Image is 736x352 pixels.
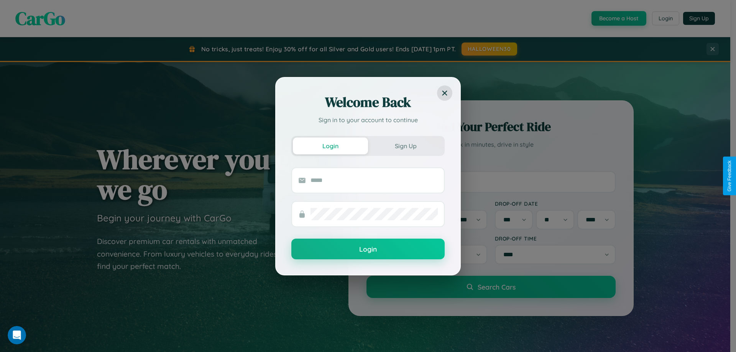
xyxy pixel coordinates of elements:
[293,138,368,154] button: Login
[291,239,445,259] button: Login
[368,138,443,154] button: Sign Up
[291,93,445,111] h2: Welcome Back
[291,115,445,124] p: Sign in to your account to continue
[8,326,26,344] iframe: Intercom live chat
[727,160,732,192] div: Give Feedback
